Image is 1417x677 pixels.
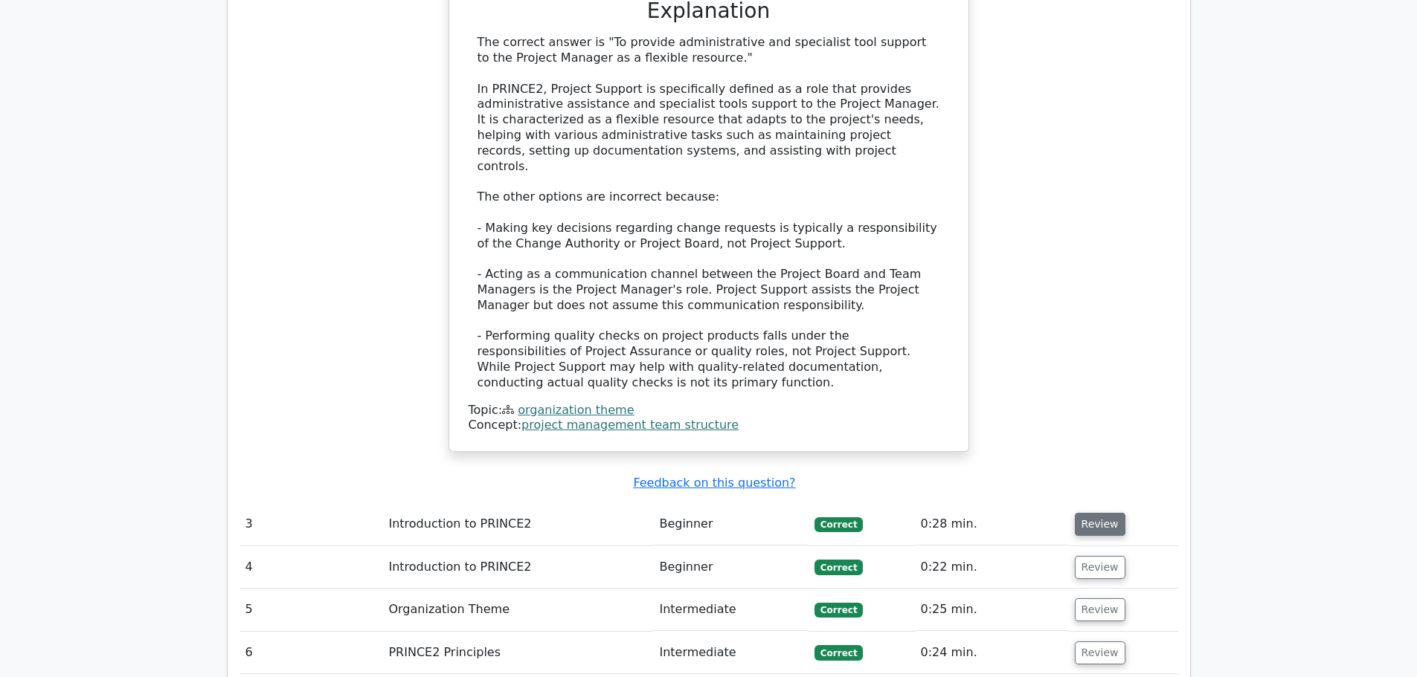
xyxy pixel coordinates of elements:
[653,632,809,674] td: Intermediate
[240,632,383,674] td: 6
[382,546,653,589] td: Introduction to PRINCE2
[518,403,634,417] a: organization theme
[521,418,739,432] a: project management team structure
[478,35,940,390] div: The correct answer is "To provide administrative and specialist tool support to the Project Manag...
[915,546,1069,589] td: 0:22 min.
[814,645,863,660] span: Correct
[814,560,863,574] span: Correct
[653,589,809,631] td: Intermediate
[915,589,1069,631] td: 0:25 min.
[653,546,809,589] td: Beginner
[814,517,863,532] span: Correct
[915,503,1069,545] td: 0:28 min.
[382,503,653,545] td: Introduction to PRINCE2
[240,589,383,631] td: 5
[382,632,653,674] td: PRINCE2 Principles
[240,546,383,589] td: 4
[469,403,949,418] div: Topic:
[469,418,949,433] div: Concept:
[240,503,383,545] td: 3
[382,589,653,631] td: Organization Theme
[814,603,863,618] span: Correct
[1075,598,1125,621] button: Review
[915,632,1069,674] td: 0:24 min.
[1075,513,1125,536] button: Review
[1075,556,1125,579] button: Review
[653,503,809,545] td: Beginner
[1075,641,1125,664] button: Review
[633,476,795,490] a: Feedback on this question?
